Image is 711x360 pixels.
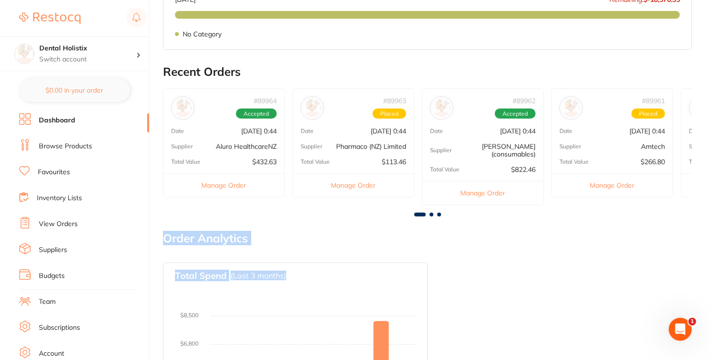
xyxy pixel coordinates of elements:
button: Manage Order [552,173,673,197]
p: Amtech [641,143,665,150]
p: Total Value [559,158,589,165]
h2: Order Analytics [163,232,692,245]
p: Supplier [171,143,193,150]
p: Aluro HealthcareNZ [216,143,277,150]
p: $266.80 [641,158,665,166]
button: Manage Order [293,173,414,197]
button: $0.00 in your order [19,79,130,102]
p: Supplier [430,147,452,154]
p: Pharmaco (NZ) Limited [336,143,406,150]
a: Team [39,297,56,307]
p: Date [301,128,314,134]
iframe: Intercom live chat [669,318,692,341]
p: # 89962 [513,97,536,105]
p: (Last 3 months) [231,271,286,280]
p: [PERSON_NAME] (consumables) [452,143,536,158]
a: Budgets [39,271,65,281]
p: Switch account [39,55,136,64]
p: [DATE] 0:44 [629,127,665,135]
p: Supplier [559,143,581,150]
span: Placed [373,108,406,119]
h4: Dental Holistix [39,44,136,53]
a: Inventory Lists [37,193,82,203]
p: $432.63 [252,158,277,166]
p: Date [430,128,443,134]
a: Subscriptions [39,323,80,333]
p: # 89964 [254,97,277,105]
p: No Category [183,30,221,38]
button: Manage Order [163,173,284,197]
h3: Total Spend [175,271,227,281]
h2: Recent Orders [163,65,692,79]
a: Restocq Logo [19,7,81,29]
p: Date [559,128,572,134]
span: Accepted [495,108,536,119]
p: # 89961 [642,97,665,105]
p: Total Value [301,158,330,165]
span: Placed [631,108,665,119]
p: # 89963 [383,97,406,105]
a: Favourites [38,168,70,177]
a: Suppliers [39,245,67,255]
img: Amtech [562,99,580,117]
p: Supplier [301,143,322,150]
span: Accepted [236,108,277,119]
p: [DATE] 0:44 [500,127,536,135]
p: Supplier [689,143,711,150]
a: View Orders [39,219,78,229]
button: Manage Order [422,181,543,204]
p: [DATE] 0:44 [241,127,277,135]
p: Date [689,128,702,134]
p: Date [171,128,184,134]
p: $113.46 [382,158,406,166]
img: Dental Holistix [15,44,34,63]
span: 1 [688,318,696,325]
img: Restocq Logo [19,12,81,24]
a: Account [39,349,64,359]
p: Total Value [430,166,459,173]
a: Browse Products [39,142,92,151]
a: Dashboard [39,116,75,125]
p: [DATE] 0:44 [371,127,406,135]
img: Oraltec [691,99,710,117]
img: Aluro HealthcareNZ [174,99,192,117]
p: Total Value [171,158,200,165]
img: Pharmaco (NZ) Limited [303,99,321,117]
p: $822.46 [511,166,536,173]
img: Henry Schein Halas (consumables) [432,99,451,117]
